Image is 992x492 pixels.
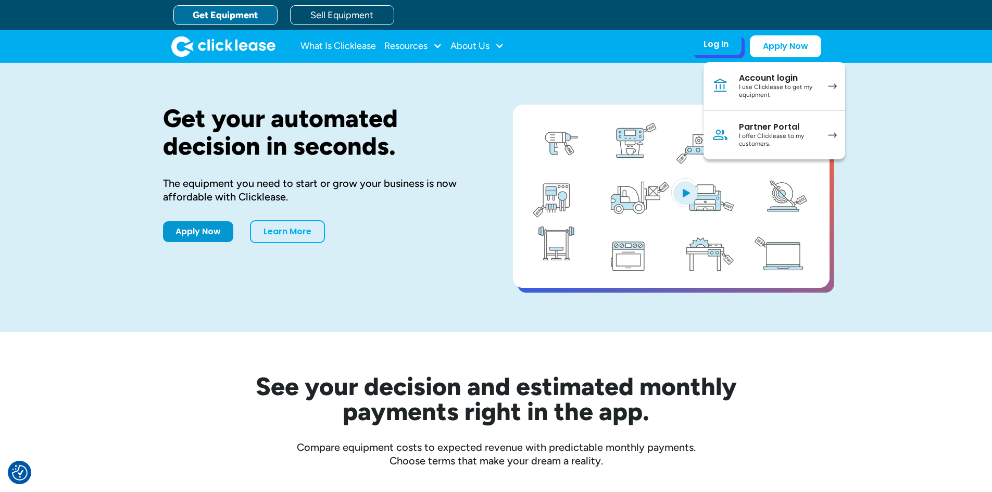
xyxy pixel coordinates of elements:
div: I offer Clicklease to my customers. [739,132,818,148]
div: Log In [704,39,729,49]
a: Get Equipment [173,5,278,25]
img: Person icon [712,127,729,143]
a: Apply Now [750,35,821,57]
div: Resources [384,36,442,57]
a: Learn More [250,220,325,243]
img: Revisit consent button [12,465,28,481]
div: Partner Portal [739,122,818,132]
a: What Is Clicklease [300,36,376,57]
img: arrow [828,132,837,138]
a: home [171,36,275,57]
a: Sell Equipment [290,5,394,25]
h2: See your decision and estimated monthly payments right in the app. [205,374,788,424]
button: Consent Preferences [12,465,28,481]
img: Blue play button logo on a light blue circular background [671,178,699,207]
a: Partner PortalI offer Clicklease to my customers. [704,111,845,159]
a: open lightbox [513,105,830,288]
a: Account loginI use Clicklease to get my equipment [704,62,845,111]
div: I use Clicklease to get my equipment [739,83,818,99]
img: Bank icon [712,78,729,94]
nav: Log In [704,62,845,159]
h1: Get your automated decision in seconds. [163,105,480,160]
div: Compare equipment costs to expected revenue with predictable monthly payments. Choose terms that ... [163,440,830,468]
div: About Us [450,36,504,57]
a: Apply Now [163,221,233,242]
img: arrow [828,83,837,89]
div: The equipment you need to start or grow your business is now affordable with Clicklease. [163,176,480,204]
div: Account login [739,73,818,83]
img: Clicklease logo [171,36,275,57]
